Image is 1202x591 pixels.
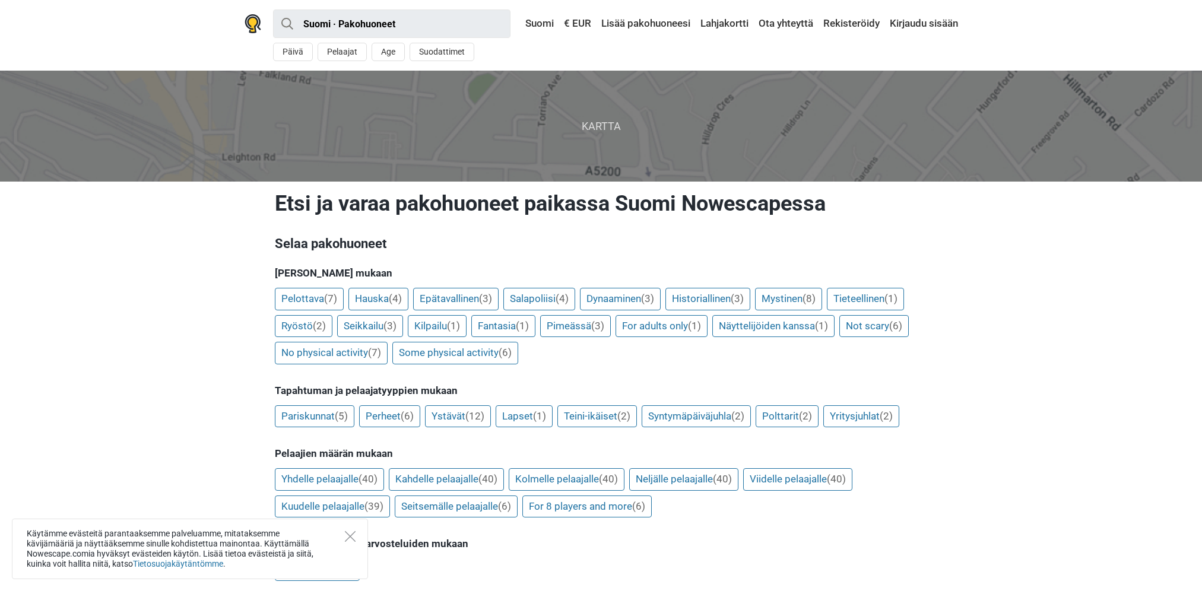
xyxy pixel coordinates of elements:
[642,405,751,428] a: Syntymäpäiväjuhla(2)
[712,315,835,338] a: Näyttelijöiden kanssa(1)
[478,473,497,485] span: (40)
[471,315,535,338] a: Fantasia(1)
[275,405,354,428] a: Pariskunnat(5)
[815,320,828,332] span: (1)
[447,320,460,332] span: (1)
[425,405,491,428] a: Ystävät(12)
[688,320,701,332] span: (1)
[599,473,618,485] span: (40)
[368,347,381,358] span: (7)
[479,293,492,304] span: (3)
[827,288,904,310] a: Tieteellinen(1)
[522,495,652,518] a: For 8 players and more(6)
[318,43,367,61] button: Pelaajat
[756,13,816,34] a: Ota yhteyttä
[275,495,390,518] a: Kuudelle pelaajalle(39)
[616,315,708,338] a: For adults only(1)
[889,320,902,332] span: (6)
[517,20,525,28] img: Suomi
[509,468,624,491] a: Kolmelle pelaajalle(40)
[275,468,384,491] a: Yhdelle pelaajalle(40)
[540,315,611,338] a: Pimeässä(3)
[632,500,645,512] span: (6)
[389,468,504,491] a: Kahdelle pelaajalle(40)
[731,410,744,422] span: (2)
[823,405,899,428] a: Yritysjuhlat(2)
[275,234,928,253] h3: Selaa pakohuoneet
[731,293,744,304] span: (3)
[557,405,637,428] a: Teini-ikäiset(2)
[275,385,928,396] h5: Tapahtuman ja pelaajatyyppien mukaan
[598,13,693,34] a: Lisää pakohuoneesi
[12,519,368,579] div: Käytämme evästeitä parantaaksemme palveluamme, mitataksemme kävijämääriä ja näyttääksemme sinulle...
[580,288,661,310] a: Dynaaminen(3)
[803,293,816,304] span: (8)
[245,14,261,33] img: Nowescape logo
[799,410,812,422] span: (2)
[413,288,499,310] a: Epätavallinen(3)
[496,405,553,428] a: Lapset(1)
[335,410,348,422] span: (5)
[713,473,732,485] span: (40)
[756,405,819,428] a: Polttarit(2)
[887,13,958,34] a: Kirjaudu sisään
[359,405,420,428] a: Perheet(6)
[743,468,852,491] a: Viidelle pelaajalle(40)
[556,293,569,304] span: (4)
[465,410,484,422] span: (12)
[395,495,518,518] a: Seitsemälle pelaajalle(6)
[561,13,594,34] a: € EUR
[364,500,383,512] span: (39)
[408,315,467,338] a: Kilpailu(1)
[755,288,822,310] a: Mystinen(8)
[820,13,883,34] a: Rekisteröidy
[324,293,337,304] span: (7)
[533,410,546,422] span: (1)
[275,267,928,279] h5: [PERSON_NAME] mukaan
[617,410,630,422] span: (2)
[410,43,474,61] button: Suodattimet
[499,347,512,358] span: (6)
[839,315,909,338] a: Not scary(6)
[337,315,403,338] a: Seikkailu(3)
[275,538,928,549] h5: [PERSON_NAME] ja arvosteluiden mukaan
[273,43,313,61] button: Päivä
[591,320,604,332] span: (3)
[498,500,511,512] span: (6)
[275,447,928,459] h5: Pelaajien määrän mukaan
[345,531,356,542] button: Close
[401,410,414,422] span: (6)
[383,320,397,332] span: (3)
[503,288,575,310] a: Salapoliisi(4)
[372,43,405,61] button: Age
[641,293,654,304] span: (3)
[629,468,738,491] a: Neljälle pelaajalle(40)
[275,288,344,310] a: Pelottava(7)
[880,410,893,422] span: (2)
[665,288,750,310] a: Historiallinen(3)
[273,9,510,38] input: kokeile “London”
[359,473,378,485] span: (40)
[348,288,408,310] a: Hauska(4)
[275,190,928,217] h1: Etsi ja varaa pakohuoneet paikassa Suomi Nowescapessa
[516,320,529,332] span: (1)
[275,342,388,364] a: No physical activity(7)
[697,13,751,34] a: Lahjakortti
[392,342,518,364] a: Some physical activity(6)
[275,315,332,338] a: Ryöstö(2)
[884,293,897,304] span: (1)
[133,559,223,568] a: Tietosuojakäytäntömme
[827,473,846,485] span: (40)
[313,320,326,332] span: (2)
[389,293,402,304] span: (4)
[514,13,557,34] a: Suomi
